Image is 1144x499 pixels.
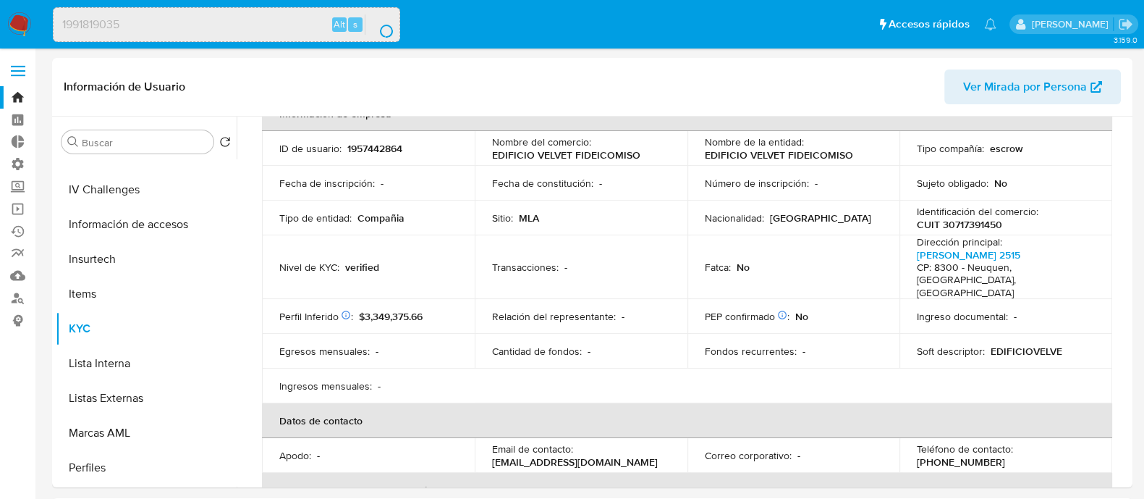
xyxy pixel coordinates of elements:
[770,211,871,225] p: [GEOGRAPHIC_DATA]
[991,345,1062,358] p: EDIFICIOVELVE
[376,345,378,358] p: -
[279,261,339,274] p: Nivel de KYC :
[917,456,1005,469] p: [PHONE_NUMBER]
[705,135,804,148] p: Nombre de la entidad :
[492,443,573,456] p: Email de contacto :
[994,177,1007,190] p: No
[54,15,399,34] input: Buscar usuario o caso...
[279,177,375,190] p: Fecha de inscripción :
[917,345,985,358] p: Soft descriptor :
[357,211,404,225] p: Compañia
[1014,310,1017,323] p: -
[345,261,379,274] p: verified
[984,18,996,30] a: Notificaciones
[963,70,1087,104] span: Ver Mirada por Persona
[705,148,853,162] p: EDIFICIO VELVET FIDEICOMISO
[56,381,237,416] button: Listas Externas
[317,449,320,462] p: -
[492,177,593,190] p: Fecha de constitución :
[56,346,237,381] button: Lista Interna
[279,380,372,393] p: Ingresos mensuales :
[705,177,809,190] p: Número de inscripción :
[917,261,1089,300] h4: CP: 8300 - Neuquen, [GEOGRAPHIC_DATA], [GEOGRAPHIC_DATA]
[588,345,590,358] p: -
[381,177,384,190] p: -
[737,261,750,274] p: No
[797,449,800,462] p: -
[219,136,231,152] button: Volver al orden por defecto
[492,148,640,162] p: EDIFICIO VELVET FIDEICOMISO
[705,211,764,225] p: Nacionalidad :
[56,450,237,485] button: Perfiles
[1031,17,1113,31] p: yanina.loff@mercadolibre.com
[705,261,731,274] p: Fatca :
[917,443,1013,456] p: Teléfono de contacto :
[378,380,381,393] p: -
[353,17,357,31] span: s
[802,345,805,358] p: -
[492,345,582,358] p: Cantidad de fondos :
[56,277,237,311] button: Items
[564,261,567,274] p: -
[67,136,79,148] button: Buscar
[492,261,559,274] p: Transacciones :
[82,136,208,149] input: Buscar
[705,345,797,358] p: Fondos recurrentes :
[359,309,423,324] span: $3,349,375.66
[279,142,342,155] p: ID de usuario :
[917,177,988,190] p: Sujeto obligado :
[917,235,1002,248] p: Dirección principal :
[279,310,353,323] p: Perfil Inferido :
[990,142,1023,155] p: escrow
[56,172,237,207] button: IV Challenges
[492,456,658,469] p: [EMAIL_ADDRESS][DOMAIN_NAME]
[279,211,352,225] p: Tipo de entidad :
[56,207,237,242] button: Información de accesos
[347,142,402,155] p: 1957442864
[622,310,624,323] p: -
[795,310,808,323] p: No
[1118,17,1133,32] a: Salir
[334,17,345,31] span: Alt
[944,70,1121,104] button: Ver Mirada por Persona
[599,177,602,190] p: -
[917,142,984,155] p: Tipo compañía :
[492,310,616,323] p: Relación del representante :
[705,310,789,323] p: PEP confirmado :
[492,211,513,225] p: Sitio :
[917,310,1008,323] p: Ingreso documental :
[262,403,1112,438] th: Datos de contacto
[64,80,185,94] h1: Información de Usuario
[56,242,237,277] button: Insurtech
[492,135,591,148] p: Nombre del comercio :
[815,177,818,190] p: -
[56,311,237,346] button: KYC
[56,416,237,450] button: Marcas AML
[917,218,1002,231] p: CUIT 30717391450
[279,449,311,462] p: Apodo :
[365,14,394,35] button: search-icon
[889,17,970,32] span: Accesos rápidos
[279,345,370,358] p: Egresos mensuales :
[917,205,1038,218] p: Identificación del comercio :
[705,449,792,462] p: Correo corporativo :
[519,211,539,225] p: MLA
[917,248,1020,262] a: [PERSON_NAME] 2515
